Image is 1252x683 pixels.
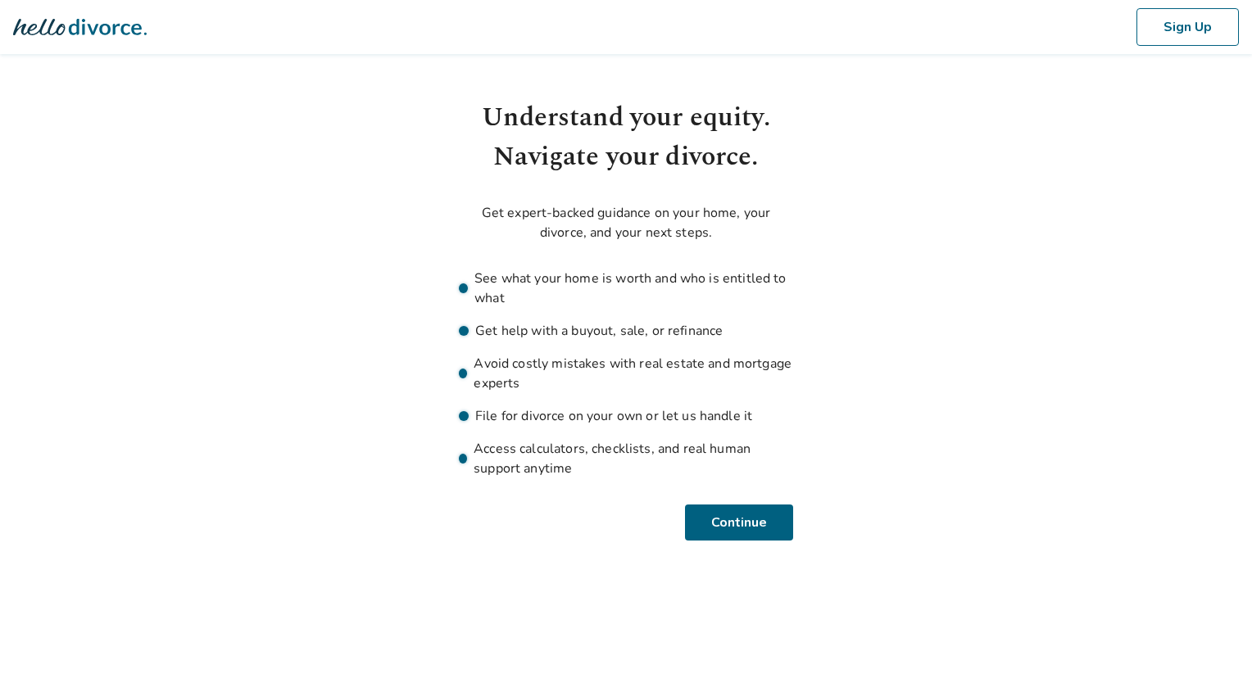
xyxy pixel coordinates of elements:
button: Continue [687,504,793,541]
button: Sign Up [1136,8,1239,46]
p: Get expert-backed guidance on your home, your divorce, and your next steps. [459,203,793,242]
li: See what your home is worth and who is entitled to what [459,269,793,308]
li: Access calculators, checklists, and real human support anytime [459,439,793,478]
li: File for divorce on your own or let us handle it [459,406,793,426]
li: Avoid costly mistakes with real estate and mortgage experts [459,354,793,393]
h1: Understand your equity. Navigate your divorce. [459,98,793,177]
li: Get help with a buyout, sale, or refinance [459,321,793,341]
